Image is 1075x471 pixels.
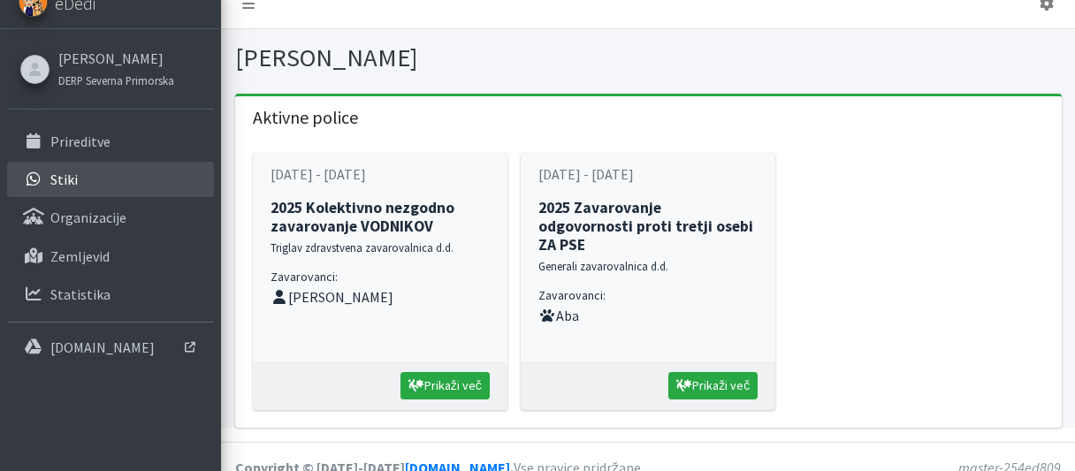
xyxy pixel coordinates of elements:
[7,162,214,197] a: Stiki
[7,330,214,365] a: [DOMAIN_NAME]
[58,73,174,87] small: DERP Severna Primorska
[50,247,110,265] p: Zemljevid
[538,198,753,254] strong: 2025 Zavarovanje odgovornosti proti tretji osebi ZA PSE
[50,338,155,356] p: [DOMAIN_NAME]
[58,69,174,90] a: DERP Severna Primorska
[50,171,78,188] p: Stiki
[58,48,174,69] a: [PERSON_NAME]
[7,239,214,274] a: Zemljevid
[538,305,758,326] li: Aba
[50,285,111,303] p: Statistika
[235,42,642,73] h1: [PERSON_NAME]
[271,286,490,308] li: [PERSON_NAME]
[668,372,758,399] a: Prikaži več
[271,240,454,254] small: Triglav zdravstvena zavarovalnica d.d.
[50,209,126,226] p: Organizacije
[538,259,668,273] small: Generali zavarovalnica d.d.
[7,200,214,235] a: Organizacije
[235,96,1062,139] h5: Aktivne police
[7,277,214,312] a: Statistika
[538,286,758,305] p: Zavarovanci:
[271,268,490,286] p: Zavarovanci:
[50,133,111,150] p: Prireditve
[271,198,454,236] strong: 2025 Kolektivno nezgodno zavarovanje VODNIKOV
[271,163,490,185] p: [DATE] - [DATE]
[7,124,214,159] a: Prireditve
[400,372,490,399] a: Prikaži več
[538,163,758,185] p: [DATE] - [DATE]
